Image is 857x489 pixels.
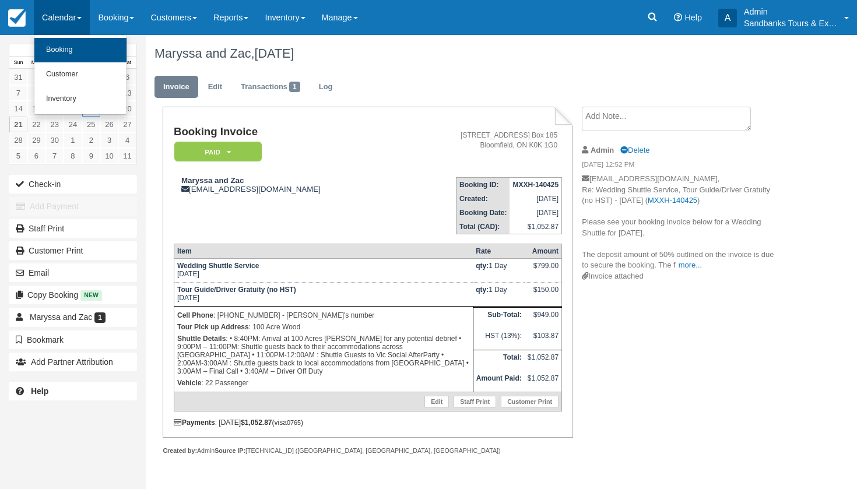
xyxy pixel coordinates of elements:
[27,148,45,164] a: 6
[9,132,27,148] a: 28
[118,57,136,69] th: Sat
[510,220,561,234] td: $1,052.87
[31,386,48,396] b: Help
[174,244,473,259] th: Item
[177,311,213,319] strong: Cell Phone
[34,87,127,111] a: Inventory
[27,132,45,148] a: 29
[404,131,557,150] address: [STREET_ADDRESS] Box 185 Bloomfield, ON K0K 1G0
[582,174,778,271] p: [EMAIL_ADDRESS][DOMAIN_NAME], Re: Wedding Shuttle Service, Tour Guide/Driver Gratuity (no HST) - ...
[528,262,559,279] div: $799.00
[255,46,294,61] span: [DATE]
[118,148,136,164] a: 11
[100,132,118,148] a: 3
[473,307,525,328] th: Sub-Total:
[45,117,64,132] a: 23
[174,259,473,283] td: [DATE]
[34,35,127,115] ul: Calendar
[287,419,301,426] small: 0765
[501,396,559,407] a: Customer Print
[679,261,702,269] a: more...
[34,38,127,62] a: Booking
[181,176,244,185] strong: Maryssa and Zac
[163,447,197,454] strong: Created by:
[510,206,561,220] td: [DATE]
[9,353,137,371] button: Add Partner Attribution
[199,76,231,98] a: Edit
[174,418,215,427] strong: Payments
[456,206,510,220] th: Booking Date:
[473,259,525,283] td: 1 Day
[424,396,449,407] a: Edit
[232,76,309,98] a: Transactions1
[525,307,562,328] td: $949.00
[512,181,559,189] strong: MXXH-140425
[9,219,137,238] a: Staff Print
[64,132,82,148] a: 1
[174,142,262,162] em: Paid
[9,382,137,400] a: Help
[177,321,470,333] p: : 100 Acre Wood
[456,178,510,192] th: Booking ID:
[9,330,137,349] button: Bookmark
[744,6,837,17] p: Admin
[9,85,27,101] a: 7
[310,76,342,98] a: Log
[27,69,45,85] a: 1
[154,76,198,98] a: Invoice
[82,132,100,148] a: 2
[582,160,778,173] em: [DATE] 12:52 PM
[241,418,272,427] strong: $1,052.87
[45,148,64,164] a: 7
[94,312,106,323] span: 1
[525,244,562,259] th: Amount
[289,82,300,92] span: 1
[674,13,682,22] i: Help
[8,9,26,27] img: checkfront-main-nav-mini-logo.png
[82,148,100,164] a: 9
[473,350,525,371] th: Total:
[456,192,510,206] th: Created:
[177,262,259,270] strong: Wedding Shuttle Service
[9,148,27,164] a: 5
[620,146,649,154] a: Delete
[456,220,510,234] th: Total (CAD):
[648,196,697,205] a: MXXH-140425
[525,350,562,371] td: $1,052.87
[718,9,737,27] div: A
[9,308,137,326] a: Maryssa and Zac 1
[27,85,45,101] a: 8
[215,447,245,454] strong: Source IP:
[27,101,45,117] a: 15
[177,323,249,331] strong: Tour Pick up Address
[118,101,136,117] a: 20
[9,197,137,216] button: Add Payment
[177,377,470,389] p: : 22 Passenger
[100,148,118,164] a: 10
[525,371,562,392] td: $1,052.87
[27,117,45,132] a: 22
[118,85,136,101] a: 13
[174,141,258,163] a: Paid
[177,335,226,343] strong: Shuttle Details
[177,333,470,377] p: : • 8:40PM: Arrival at 100 Acres [PERSON_NAME] for any potential debrief • 9:00PM – 11:00PM: Shut...
[174,418,562,427] div: : [DATE] (visa )
[118,132,136,148] a: 4
[9,286,137,304] button: Copy Booking New
[473,244,525,259] th: Rate
[9,69,27,85] a: 31
[163,446,572,455] div: Admin [TECHNICAL_ID] ([GEOGRAPHIC_DATA], [GEOGRAPHIC_DATA], [GEOGRAPHIC_DATA])
[30,312,92,322] span: Maryssa and Zac
[177,286,296,294] strong: Tour Guide/Driver Gratuity (no HST)
[82,117,100,132] a: 25
[9,117,27,132] a: 21
[64,148,82,164] a: 8
[9,101,27,117] a: 14
[591,146,614,154] strong: Admin
[9,175,137,194] button: Check-in
[27,57,45,69] th: Mon
[34,62,127,87] a: Customer
[174,283,473,307] td: [DATE]
[45,132,64,148] a: 30
[100,117,118,132] a: 26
